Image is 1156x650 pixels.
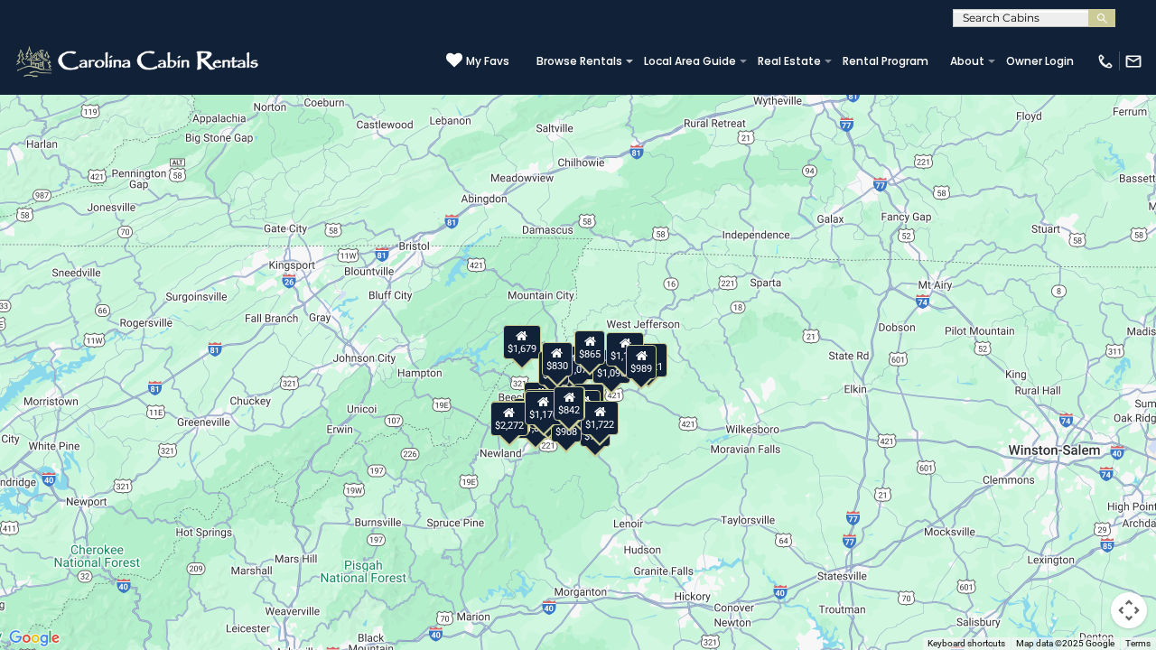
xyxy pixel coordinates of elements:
[834,49,937,74] a: Rental Program
[749,49,830,74] a: Real Estate
[635,49,745,74] a: Local Area Guide
[1124,52,1142,70] img: mail-regular-white.png
[446,52,509,70] a: My Favs
[941,49,993,74] a: About
[997,49,1083,74] a: Owner Login
[1096,52,1114,70] img: phone-regular-white.png
[14,43,264,79] img: White-1-2.png
[466,53,509,70] span: My Favs
[527,49,631,74] a: Browse Rentals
